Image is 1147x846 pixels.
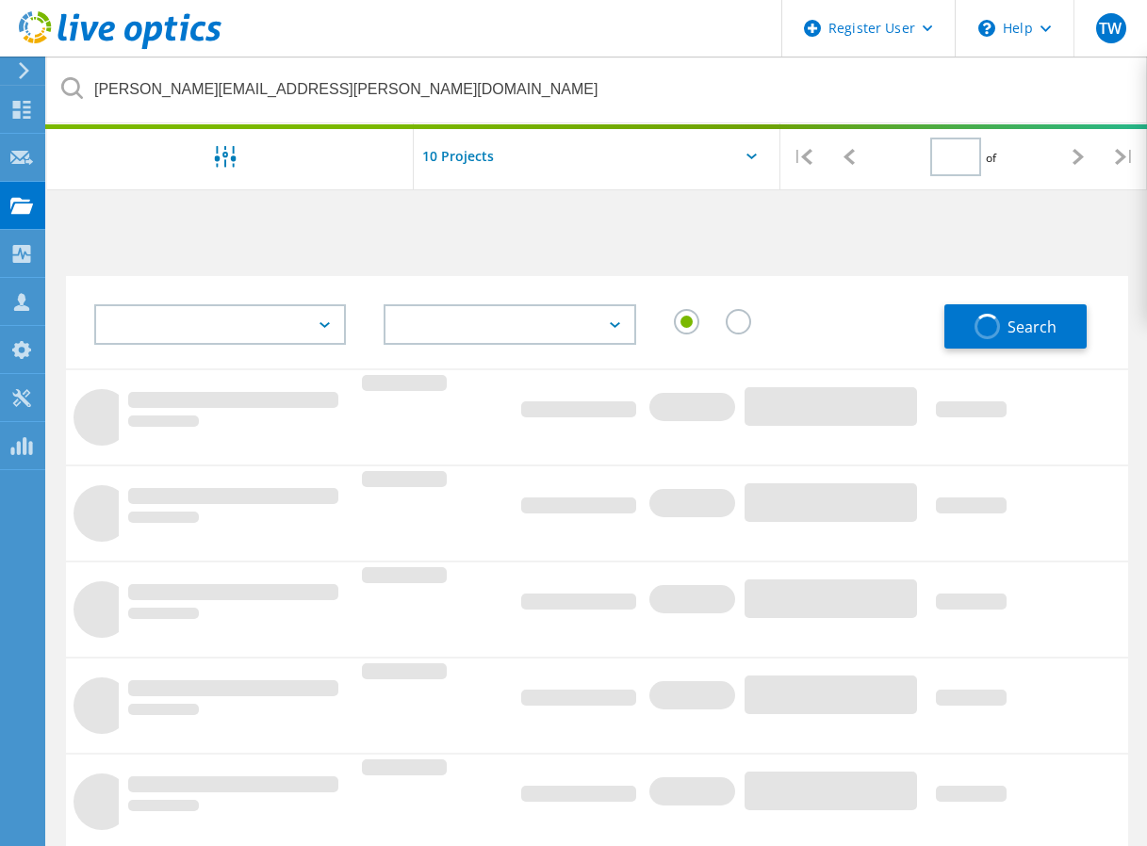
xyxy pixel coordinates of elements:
div: | [780,123,827,190]
a: Live Optics Dashboard [19,40,221,53]
svg: \n [978,20,995,37]
span: TW [1099,21,1122,36]
div: | [1101,123,1147,190]
button: Search [944,304,1087,349]
span: of [986,150,996,166]
span: Search [1008,317,1057,337]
